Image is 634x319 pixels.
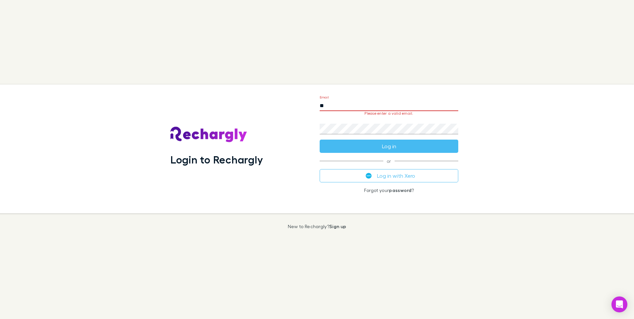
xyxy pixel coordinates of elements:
[288,224,347,229] p: New to Rechargly?
[320,188,458,193] p: Forgot your ?
[320,169,458,182] button: Log in with Xero
[320,95,329,100] label: Email
[320,140,458,153] button: Log in
[329,223,346,229] a: Sign up
[170,153,263,166] h1: Login to Rechargly
[170,127,247,143] img: Rechargly's Logo
[389,187,412,193] a: password
[611,296,627,312] div: Open Intercom Messenger
[366,173,372,179] img: Xero's logo
[320,111,458,116] p: Please enter a valid email.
